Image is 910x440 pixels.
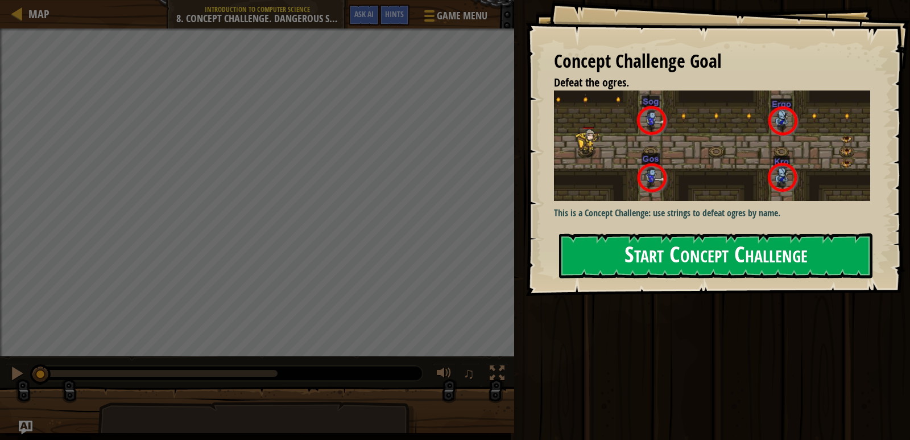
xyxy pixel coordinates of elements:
[554,91,879,201] img: Dangerous steps new
[23,6,49,22] a: Map
[28,6,49,22] span: Map
[486,363,508,386] button: Toggle fullscreen
[559,233,872,278] button: Start Concept Challenge
[415,5,494,31] button: Game Menu
[540,75,867,91] li: Defeat the ogres.
[461,363,481,386] button: ♫
[349,5,379,26] button: Ask AI
[354,9,374,19] span: Ask AI
[433,363,456,386] button: Adjust volume
[554,48,870,75] div: Concept Challenge Goal
[464,365,475,382] span: ♫
[437,9,487,23] span: Game Menu
[554,207,879,220] p: This is a Concept Challenge: use strings to defeat ogres by name.
[19,421,32,434] button: Ask AI
[554,75,629,90] span: Defeat the ogres.
[6,363,28,386] button: Ctrl + P: Pause
[385,9,404,19] span: Hints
